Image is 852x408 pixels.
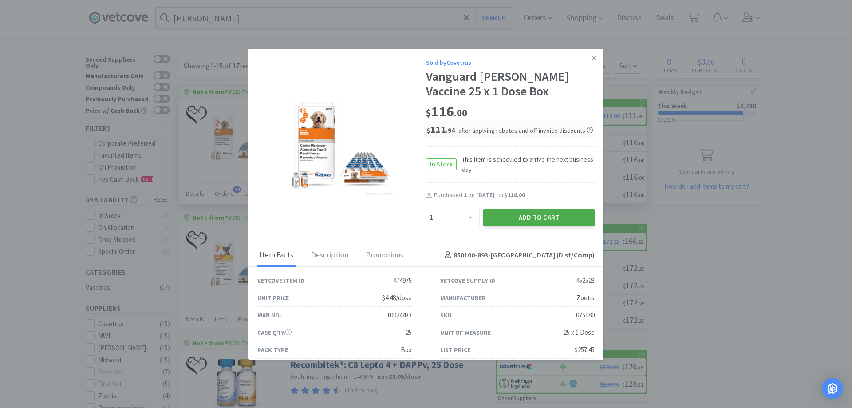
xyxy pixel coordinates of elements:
span: $ [426,107,431,119]
div: Sold by Covetrus [426,58,595,67]
span: This item is scheduled to arrive the next business day [457,154,595,174]
span: $116.00 [504,191,525,199]
div: 075180 [576,310,595,321]
div: SKU [440,310,452,320]
span: In Stock [426,159,456,170]
div: 25 [406,327,412,338]
span: . 00 [454,107,467,119]
span: $ [426,126,430,135]
div: Purchased on for [434,191,595,200]
div: 25 x 1 Dose [564,327,595,338]
div: Promotions [364,245,406,267]
span: 111 [426,123,455,135]
span: 116 [426,103,467,120]
div: Unit Price [257,293,289,303]
div: List Price [440,345,470,355]
div: Zoetis [576,293,595,303]
div: Item Facts [257,245,296,267]
div: Vanguard [PERSON_NAME] Vaccine 25 x 1 Dose Box [426,69,595,99]
h4: 850100-893 - [GEOGRAPHIC_DATA] (Dist/Comp) [441,250,595,261]
span: 1 [464,191,467,199]
div: Description [309,245,351,267]
img: 0478912fe7064f798ba63a7715d2543e_452523.png [286,87,397,198]
button: Add to Cart [483,209,595,226]
div: Box [401,345,412,355]
div: $257.45 [575,345,595,355]
div: $4.48/dose [382,293,412,303]
div: Open Intercom Messenger [822,378,843,399]
div: Manufacturer [440,293,486,303]
div: 10024433 [387,310,412,321]
div: Vetcove Supply ID [440,276,495,285]
span: . 94 [446,126,455,135]
div: Case Qty. [257,328,292,337]
div: Man No. [257,310,281,320]
div: Vetcove Item ID [257,276,304,285]
span: after applying rebates and off-invoice discounts [458,127,593,135]
div: 474975 [393,275,412,286]
div: Pack Type [257,345,288,355]
span: [DATE] [476,191,495,199]
div: 452523 [576,275,595,286]
div: Unit of Measure [440,328,491,337]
